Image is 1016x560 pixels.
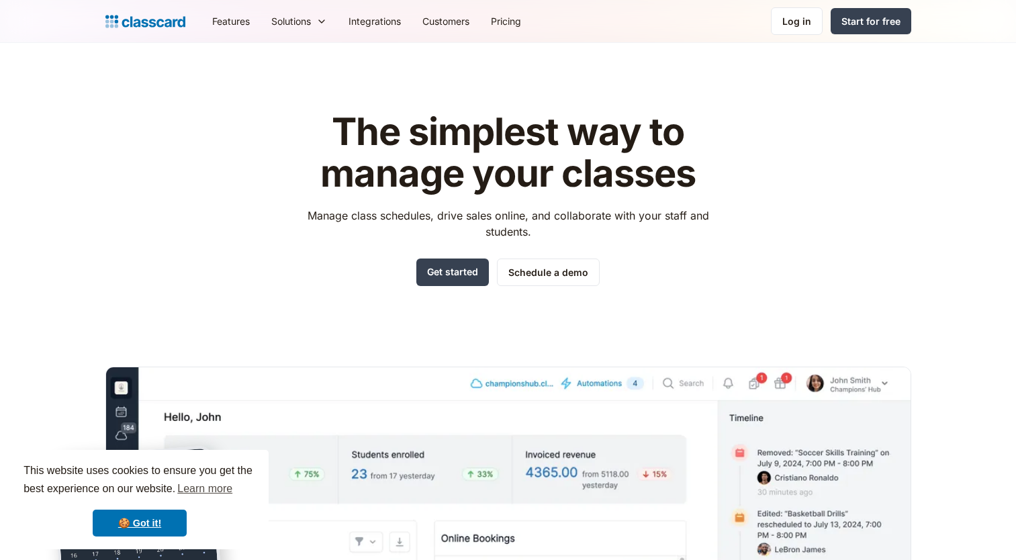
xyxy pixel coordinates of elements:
div: cookieconsent [11,450,269,549]
a: Integrations [338,6,412,36]
a: Schedule a demo [497,259,600,286]
div: Solutions [271,14,311,28]
a: learn more about cookies [175,479,234,499]
a: Log in [771,7,823,35]
a: dismiss cookie message [93,510,187,536]
a: Start for free [831,8,911,34]
p: Manage class schedules, drive sales online, and collaborate with your staff and students. [295,207,721,240]
a: home [105,12,185,31]
a: Pricing [480,6,532,36]
a: Customers [412,6,480,36]
div: Start for free [841,14,900,28]
a: Features [201,6,261,36]
div: Log in [782,14,811,28]
a: Get started [416,259,489,286]
h1: The simplest way to manage your classes [295,111,721,194]
div: Solutions [261,6,338,36]
span: This website uses cookies to ensure you get the best experience on our website. [24,463,256,499]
